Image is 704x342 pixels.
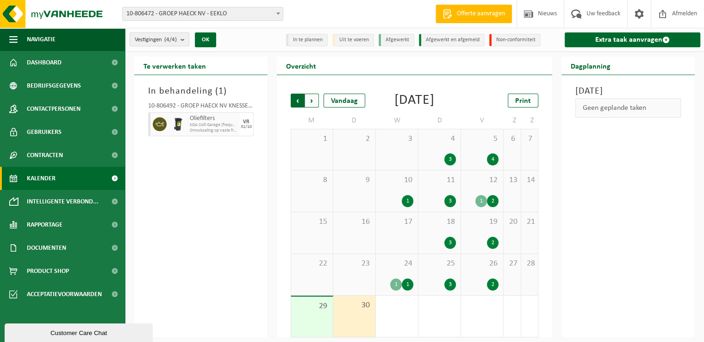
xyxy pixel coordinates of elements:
[134,57,215,75] h2: Te verwerken taken
[164,37,177,43] count: (4/4)
[241,125,252,129] div: 31/10
[419,34,485,46] li: Afgewerkt en afgemeld
[27,236,66,260] span: Documenten
[380,134,413,144] span: 3
[286,34,328,46] li: In te plannen
[487,279,498,291] div: 2
[148,84,254,98] h3: In behandeling ( )
[190,128,237,133] span: Omwisseling op vaste frequentie (incl. verwerking)
[466,175,498,185] span: 12
[526,259,534,269] span: 28
[123,7,283,20] span: 10-806472 - GROEP HAECK NV - EEKLO
[487,237,498,249] div: 2
[338,259,371,269] span: 23
[338,175,371,185] span: 9
[333,112,376,129] td: D
[324,94,365,108] div: Vandaag
[575,98,681,118] div: Geen geplande taken
[148,103,254,112] div: 10-806492 - GROEP HAECK NV KNESSELARE - AALTER
[171,117,185,131] img: WB-0240-HPE-BK-01
[504,112,521,129] td: Z
[461,112,504,129] td: V
[508,94,538,108] a: Print
[243,119,249,125] div: VR
[27,51,62,74] span: Dashboard
[27,120,62,144] span: Gebruikers
[291,94,305,108] span: Vorige
[379,34,414,46] li: Afgewerkt
[332,34,374,46] li: Uit te voeren
[455,9,507,19] span: Offerte aanvragen
[487,195,498,207] div: 2
[291,112,333,129] td: M
[487,153,498,165] div: 4
[296,134,328,144] span: 1
[423,259,456,269] span: 25
[475,195,487,207] div: 1
[296,259,328,269] span: 22
[526,175,534,185] span: 14
[423,175,456,185] span: 11
[561,57,620,75] h2: Dagplanning
[466,217,498,227] span: 19
[444,195,456,207] div: 3
[402,195,413,207] div: 1
[418,112,461,129] td: D
[508,217,516,227] span: 20
[338,300,371,310] span: 30
[27,97,81,120] span: Contactpersonen
[27,260,69,283] span: Product Shop
[27,283,102,306] span: Acceptatievoorwaarden
[190,115,237,122] span: Oliefilters
[423,134,456,144] span: 4
[305,94,319,108] span: Volgende
[515,97,531,105] span: Print
[508,134,516,144] span: 6
[27,28,56,51] span: Navigatie
[466,134,498,144] span: 5
[402,279,413,291] div: 1
[218,87,224,96] span: 1
[489,34,541,46] li: Non-conformiteit
[390,279,402,291] div: 1
[296,217,328,227] span: 15
[27,213,62,236] span: Rapportage
[27,167,56,190] span: Kalender
[296,175,328,185] span: 8
[195,32,216,47] button: OK
[508,175,516,185] span: 13
[380,175,413,185] span: 10
[444,279,456,291] div: 3
[27,144,63,167] span: Contracten
[380,217,413,227] span: 17
[575,84,681,98] h3: [DATE]
[521,112,539,129] td: Z
[27,74,81,97] span: Bedrijfsgegevens
[423,217,456,227] span: 18
[135,33,177,47] span: Vestigingen
[526,134,534,144] span: 7
[444,153,456,165] div: 3
[508,259,516,269] span: 27
[190,122,237,128] span: KGA Colli Garage (frequentie)
[436,5,512,23] a: Offerte aanvragen
[444,237,456,249] div: 3
[394,94,435,108] div: [DATE]
[27,190,99,213] span: Intelligente verbond...
[122,7,283,21] span: 10-806472 - GROEP HAECK NV - EEKLO
[565,32,700,47] a: Extra taak aanvragen
[338,217,371,227] span: 16
[376,112,418,129] td: W
[338,134,371,144] span: 2
[466,259,498,269] span: 26
[277,57,325,75] h2: Overzicht
[130,32,189,46] button: Vestigingen(4/4)
[296,301,328,311] span: 29
[380,259,413,269] span: 24
[526,217,534,227] span: 21
[5,322,155,342] iframe: chat widget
